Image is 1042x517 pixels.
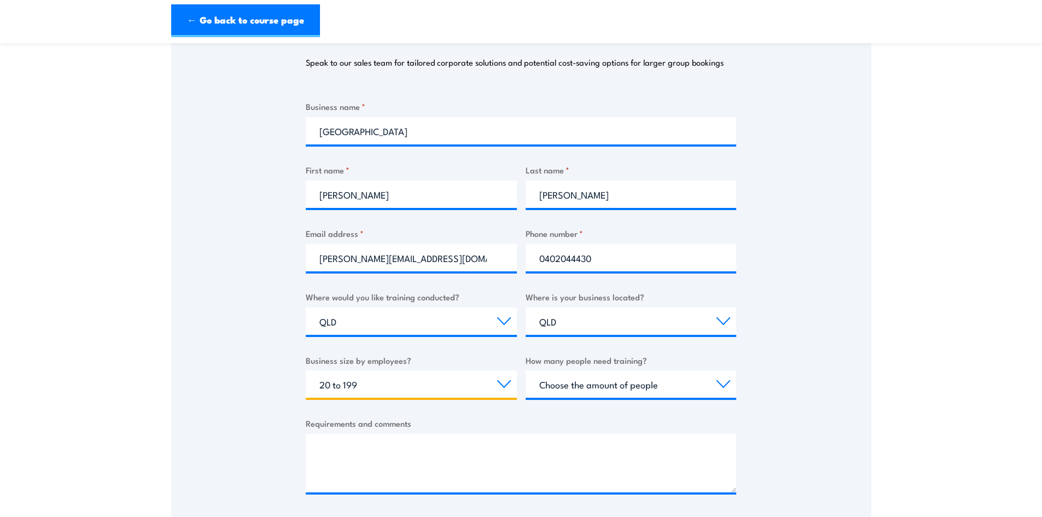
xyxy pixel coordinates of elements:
a: ← Go back to course page [171,4,320,37]
label: Business name [306,100,736,113]
label: Phone number [526,227,737,240]
label: Where is your business located? [526,291,737,303]
label: Where would you like training conducted? [306,291,517,303]
label: Requirements and comments [306,417,736,429]
label: First name [306,164,517,176]
label: How many people need training? [526,354,737,367]
label: Business size by employees? [306,354,517,367]
label: Last name [526,164,737,176]
label: Email address [306,227,517,240]
p: Speak to our sales team for tailored corporate solutions and potential cost-saving options for la... [306,57,724,68]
